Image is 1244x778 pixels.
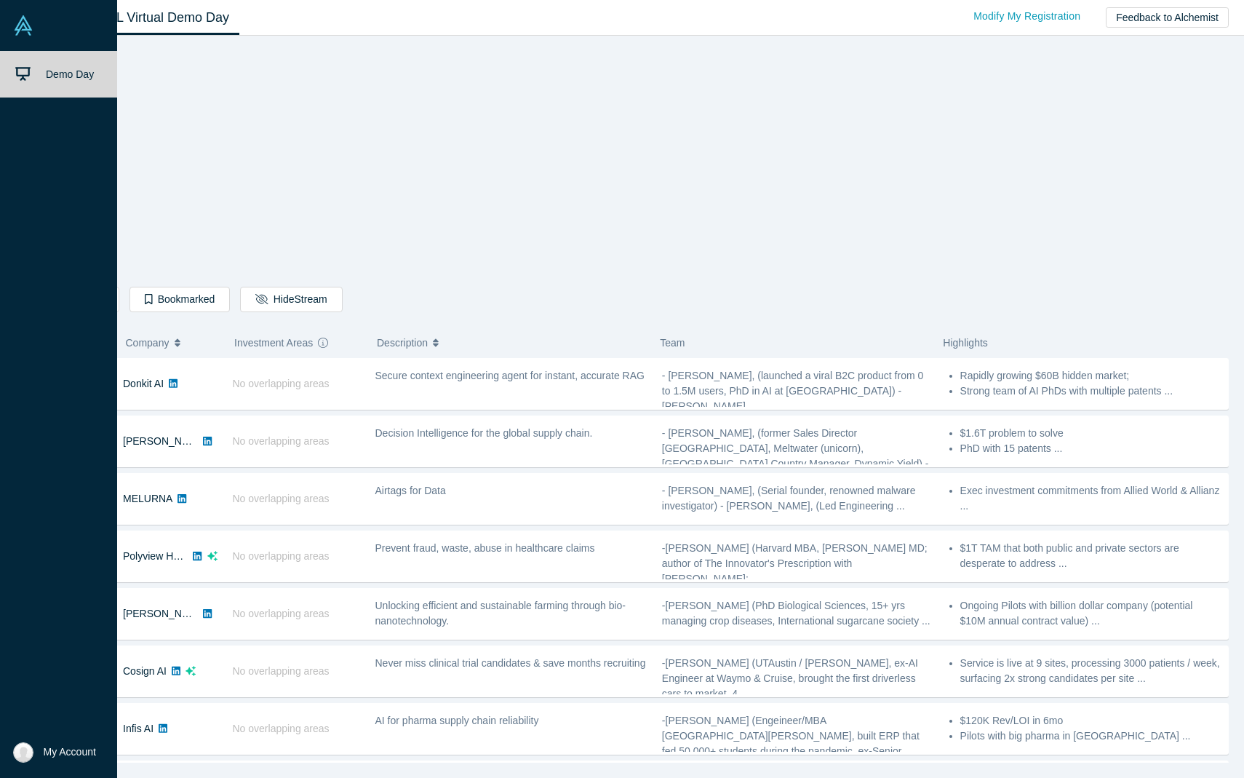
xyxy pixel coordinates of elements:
[126,328,170,358] span: Company
[960,483,1221,514] li: Exec investment commitments from Allied World & Allianz ...
[186,666,196,676] svg: dsa ai sparkles
[123,493,172,504] a: MELURNA
[960,598,1221,629] li: Ongoing Pilots with billion dollar company (potential $10M annual contract value) ...
[233,608,330,619] span: No overlapping areas
[960,426,1221,441] li: $1.6T problem to solve
[662,485,916,512] span: - [PERSON_NAME], (Serial founder, renowned malware investigator) - [PERSON_NAME], (Led Engineerin...
[662,370,923,412] span: - [PERSON_NAME], (launched a viral B2C product from 0 to 1.5M users, PhD in AI at [GEOGRAPHIC_DAT...
[662,542,928,584] span: -[PERSON_NAME] (Harvard MBA, [PERSON_NAME] MD; author of The Innovator's Prescription with [PERSO...
[958,4,1096,29] a: Modify My Registration
[375,542,595,554] span: Prevent fraud, waste, abuse in healthcare claims
[233,435,330,447] span: No overlapping areas
[123,608,207,619] a: [PERSON_NAME]
[375,427,593,439] span: Decision Intelligence for the global supply chain.
[662,657,918,699] span: -[PERSON_NAME] (UTAustin / [PERSON_NAME], ex-AI Engineer at Waymo & Cruise, brought the first dri...
[377,328,645,358] button: Description
[240,287,342,312] button: HideStream
[377,328,428,358] span: Description
[123,435,207,447] a: [PERSON_NAME]
[61,1,239,35] a: Class XL Virtual Demo Day
[960,441,1221,456] li: PhD with 15 patents ...
[13,15,33,36] img: Alchemist Vault Logo
[123,378,164,389] a: Donkit AI
[123,665,167,677] a: Cosign AI
[960,713,1221,729] li: $120K Rev/LOI in 6mo
[233,378,330,389] span: No overlapping areas
[960,541,1221,571] li: $1T TAM that both public and private sectors are desperate to address ...
[662,427,929,485] span: - [PERSON_NAME], (former Sales Director [GEOGRAPHIC_DATA], Meltwater (unicorn), [GEOGRAPHIC_DATA]...
[123,723,153,734] a: Infis AI
[13,742,33,763] img: Paul Stefanski's Account
[1106,7,1229,28] button: Feedback to Alchemist
[233,493,330,504] span: No overlapping areas
[233,550,330,562] span: No overlapping areas
[207,551,218,561] svg: dsa ai sparkles
[960,729,1221,744] li: Pilots with big pharma in [GEOGRAPHIC_DATA] ...
[375,600,626,627] span: Unlocking efficient and sustainable farming through bio-nanotechnology.
[44,745,96,760] span: My Account
[960,368,1221,384] li: Rapidly growing $60B hidden market;
[129,287,230,312] button: Bookmarked
[662,715,920,757] span: -[PERSON_NAME] (Engeineer/MBA [GEOGRAPHIC_DATA][PERSON_NAME], built ERP that fed 50,000+ students...
[375,485,446,496] span: Airtags for Data
[960,656,1221,686] li: Service is live at 9 sites, processing 3000 patients / week, surfacing 2x strong candidates per s...
[13,742,96,763] button: My Account
[46,68,94,80] span: Demo Day
[662,600,930,627] span: -[PERSON_NAME] (PhD Biological Sciences, 15+ yrs managing crop diseases, International sugarcane ...
[375,715,539,726] span: AI for pharma supply chain reliability
[660,337,685,349] span: Team
[233,665,330,677] span: No overlapping areas
[442,47,848,276] iframe: Alchemist Class XL Demo Day: Vault
[943,337,987,349] span: Highlights
[960,384,1221,399] li: Strong team of AI PhDs with multiple patents ...
[126,328,220,358] button: Company
[233,723,330,734] span: No overlapping areas
[123,550,196,562] a: Polyview Health
[375,657,646,669] span: Never miss clinical trial candidates & save months recruiting
[375,370,645,381] span: Secure context engineering agent for instant, accurate RAG
[234,328,313,358] span: Investment Areas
